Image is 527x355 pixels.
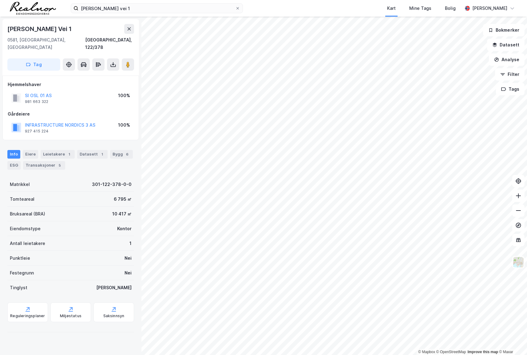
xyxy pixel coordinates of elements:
[7,150,20,159] div: Info
[496,325,527,355] div: Kontrollprogram for chat
[489,53,525,66] button: Analyse
[10,254,30,262] div: Punktleie
[110,150,133,159] div: Bygg
[496,325,527,355] iframe: Chat Widget
[387,5,396,12] div: Kart
[468,350,498,354] a: Improve this map
[10,195,34,203] div: Tomteareal
[10,181,30,188] div: Matrikkel
[483,24,525,36] button: Bokmerker
[495,68,525,81] button: Filter
[10,240,45,247] div: Antall leietakere
[10,314,45,318] div: Reguleringsplaner
[125,269,132,277] div: Nei
[85,36,134,51] div: [GEOGRAPHIC_DATA], 122/378
[25,129,49,134] div: 927 415 224
[445,5,456,12] div: Bolig
[57,162,63,168] div: 5
[7,161,21,170] div: ESG
[472,5,507,12] div: [PERSON_NAME]
[7,24,73,34] div: [PERSON_NAME] Vei 1
[129,240,132,247] div: 1
[92,181,132,188] div: 301-122-378-0-0
[124,151,130,157] div: 6
[112,210,132,218] div: 10 417 ㎡
[60,314,81,318] div: Miljøstatus
[10,284,27,291] div: Tinglyst
[118,92,130,99] div: 100%
[10,210,45,218] div: Bruksareal (BRA)
[418,350,435,354] a: Mapbox
[96,284,132,291] div: [PERSON_NAME]
[99,151,105,157] div: 1
[10,269,34,277] div: Festegrunn
[8,110,134,118] div: Gårdeiere
[23,161,65,170] div: Transaksjoner
[436,350,466,354] a: OpenStreetMap
[513,256,524,268] img: Z
[78,4,235,13] input: Søk på adresse, matrikkel, gårdeiere, leietakere eller personer
[409,5,431,12] div: Mine Tags
[10,225,41,232] div: Eiendomstype
[25,99,48,104] div: 981 663 322
[487,39,525,51] button: Datasett
[8,81,134,88] div: Hjemmelshaver
[77,150,108,159] div: Datasett
[66,151,72,157] div: 1
[118,121,130,129] div: 100%
[23,150,38,159] div: Eiere
[117,225,132,232] div: Kontor
[7,36,85,51] div: 0581, [GEOGRAPHIC_DATA], [GEOGRAPHIC_DATA]
[41,150,75,159] div: Leietakere
[10,2,56,15] img: realnor-logo.934646d98de889bb5806.png
[103,314,125,318] div: Saksinnsyn
[496,83,525,95] button: Tags
[7,58,60,71] button: Tag
[114,195,132,203] div: 6 795 ㎡
[125,254,132,262] div: Nei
